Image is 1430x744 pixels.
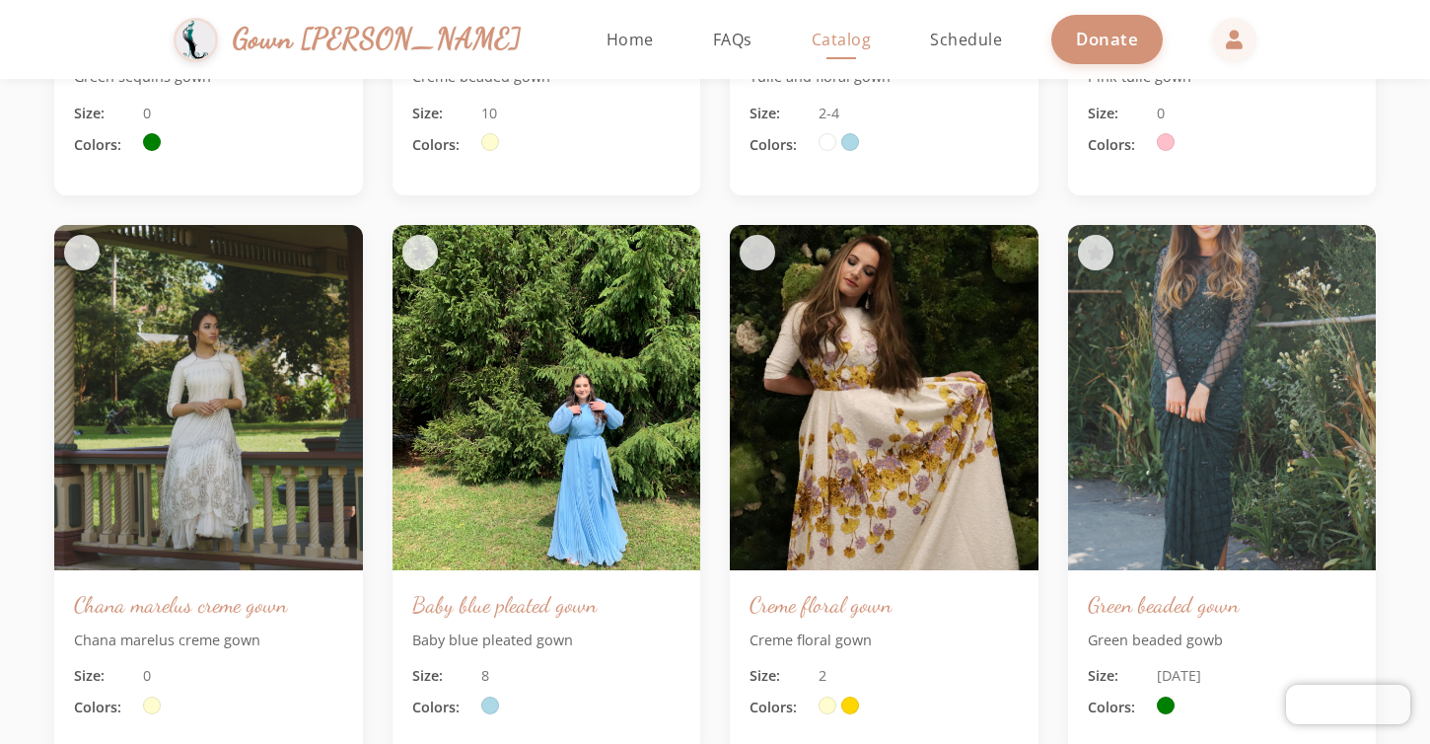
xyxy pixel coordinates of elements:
[412,103,471,124] span: Size:
[750,630,1019,651] p: Creme floral gown
[1088,134,1147,156] span: Colors:
[1076,28,1138,50] span: Donate
[730,225,1038,570] img: Creme floral gown
[713,29,752,50] span: FAQs
[393,225,701,570] img: Baby blue pleated gown
[1088,697,1147,718] span: Colors:
[74,103,133,124] span: Size:
[1051,15,1163,63] a: Donate
[750,134,809,156] span: Colors:
[74,590,343,619] h3: Chana marelus creme gown
[607,29,654,50] span: Home
[412,697,471,718] span: Colors:
[1088,103,1147,124] span: Size:
[233,18,522,60] span: Gown [PERSON_NAME]
[1088,590,1357,619] h3: Green beaded gown
[819,665,826,687] span: 2
[819,103,839,124] span: 2-4
[1286,685,1410,724] iframe: Chatra live chat
[412,590,681,619] h3: Baby blue pleated gown
[412,665,471,687] span: Size:
[74,665,133,687] span: Size:
[750,697,809,718] span: Colors:
[481,103,497,124] span: 10
[174,18,218,62] img: Gown Gmach Logo
[412,134,471,156] span: Colors:
[930,29,1002,50] span: Schedule
[143,665,151,687] span: 0
[74,697,133,718] span: Colors:
[750,665,809,687] span: Size:
[54,225,363,570] img: Chana marelus creme gown
[481,665,489,687] span: 8
[74,134,133,156] span: Colors:
[1157,103,1165,124] span: 0
[750,590,1019,619] h3: Creme floral gown
[143,103,151,124] span: 0
[1088,630,1357,651] p: Green beaded gowb
[750,103,809,124] span: Size:
[812,29,872,50] span: Catalog
[1088,665,1147,687] span: Size:
[1157,665,1201,687] span: [DATE]
[1068,225,1377,570] img: Green beaded gown
[174,13,541,67] a: Gown [PERSON_NAME]
[412,630,681,651] p: Baby blue pleated gown
[74,630,343,651] p: Chana marelus creme gown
